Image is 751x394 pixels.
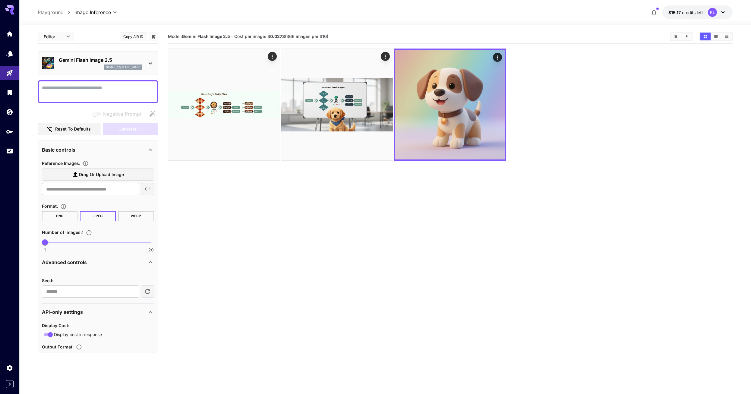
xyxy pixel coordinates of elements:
[103,110,141,118] span: Negative Prompt
[80,211,116,221] button: JPEG
[42,169,154,181] label: Drag or upload image
[38,123,100,135] button: Reset to defaults
[54,331,102,338] span: Display cost in response
[6,128,13,135] div: API Keys
[42,305,154,319] div: API-only settings
[668,9,703,16] div: $15.167
[6,30,13,38] div: Home
[721,33,732,40] button: Show images in list view
[182,34,230,39] b: Gemini Flash Image 2.5
[231,33,233,40] p: ·
[42,146,75,153] p: Basic controls
[38,9,64,16] a: Playground
[120,32,147,41] button: Copy AIR ID
[6,108,13,116] div: Wallet
[42,203,58,209] span: Format :
[281,49,393,160] img: 0AAAAAElFTkSuQmCC
[168,49,280,160] img: 9k=
[708,8,717,17] div: KL
[6,380,14,388] button: Expand sidebar
[270,34,285,39] b: 0.0273
[700,33,711,40] button: Show images in grid view
[381,52,390,61] div: Actions
[58,203,69,210] button: Choose the file format for the output image.
[699,32,733,41] div: Show images in grid viewShow images in video viewShow images in list view
[118,211,154,221] button: WEBP
[234,34,328,39] span: Cost per image: $ (366 images per $10)
[59,56,142,64] p: Gemini Flash Image 2.5
[42,143,154,157] div: Basic controls
[671,33,681,40] button: Clear Images
[42,344,74,349] span: Output Format :
[168,34,230,39] span: Model:
[148,247,154,253] span: 20
[6,69,13,77] div: Playground
[6,364,13,372] div: Settings
[682,10,703,15] span: credits left
[38,9,74,16] nav: breadcrumb
[151,33,156,40] button: Add to library
[106,65,140,69] p: gemini_2_5_flash_image
[42,323,69,328] span: Display Cost :
[493,53,502,62] div: Actions
[6,147,13,155] div: Usage
[670,32,693,41] div: Clear ImagesDownload All
[80,160,91,166] button: Upload a reference image to guide the result. This is needed for Image-to-Image or Inpainting. Su...
[268,52,277,61] div: Actions
[6,50,13,57] div: Models
[668,10,682,15] span: $15.17
[84,230,94,236] button: Specify how many images to generate in a single request. Each image generation will be charged se...
[6,89,13,96] div: Library
[74,344,84,350] button: Specifies how the image is returned based on your use case: base64Data for embedding in code, dat...
[44,33,62,40] span: Editor
[711,33,721,40] button: Show images in video view
[79,171,124,178] span: Drag or upload image
[44,247,46,253] span: 1
[42,255,154,269] div: Advanced controls
[42,230,84,235] span: Number of images : 1
[74,9,111,16] span: Image Inference
[42,161,80,166] span: Reference Images :
[42,269,154,298] div: Advanced controls
[42,259,87,266] p: Advanced controls
[42,211,78,221] button: PNG
[42,308,83,316] p: API-only settings
[662,5,733,19] button: $15.167KL
[91,110,146,118] span: Negative prompts are not compatible with the selected model.
[42,278,53,283] span: Seed :
[395,50,505,159] img: 8CzTuRMxwx9OsAAAAASUVORK5CYII=
[681,33,692,40] button: Download All
[42,54,154,72] div: Gemini Flash Image 2.5gemini_2_5_flash_image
